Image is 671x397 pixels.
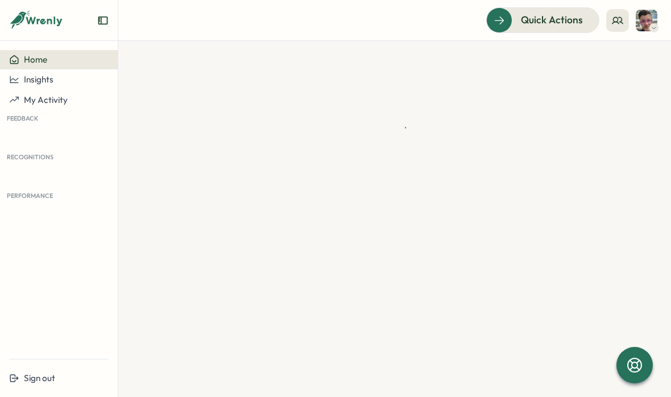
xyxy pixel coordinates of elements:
button: Quick Actions [486,7,599,32]
button: Expand sidebar [97,15,109,26]
span: Home [24,54,47,65]
span: Insights [24,74,53,85]
span: Sign out [24,373,55,383]
span: Quick Actions [521,13,583,27]
span: My Activity [24,94,68,105]
img: Chris Forlano [636,10,657,31]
